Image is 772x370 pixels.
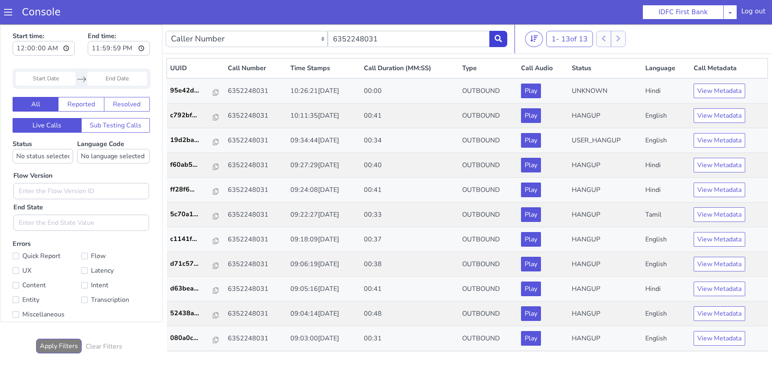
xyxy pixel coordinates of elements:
[569,277,642,302] td: HANGUP
[361,34,459,54] th: Call Duration (MM:SS)
[13,115,73,139] label: Status
[361,79,459,104] td: 00:41
[459,79,518,104] td: OUTBOUND
[694,282,745,297] button: View Metadata
[287,79,361,104] td: 10:11:35[DATE]
[287,34,361,54] th: Time Stamps
[694,109,745,123] button: View Metadata
[170,309,213,318] p: 080a0c...
[642,153,691,178] td: Hindi
[170,61,221,71] a: 95e42d...
[170,259,213,269] p: d63bea...
[361,327,459,351] td: 00:58
[694,84,745,99] button: View Metadata
[287,228,361,252] td: 09:06:19[DATE]
[459,178,518,203] td: OUTBOUND
[361,203,459,228] td: 00:37
[225,79,287,104] td: 6352248031
[86,318,122,326] h6: Clear Filters
[459,104,518,129] td: OUTBOUND
[694,158,745,173] button: View Metadata
[13,190,149,207] input: Enter the End State Value
[287,54,361,79] td: 10:26:21[DATE]
[13,94,82,108] button: Live Calls
[521,232,541,247] button: Play
[569,153,642,178] td: HANGUP
[170,309,221,318] a: 080a0c...
[13,255,81,267] label: Content
[569,79,642,104] td: HANGUP
[569,327,642,351] td: HANGUP
[287,153,361,178] td: 09:24:08[DATE]
[170,136,221,145] a: f60ab5...
[13,146,52,156] label: Flow Version
[459,153,518,178] td: OUTBOUND
[167,34,225,54] th: UUID
[13,270,81,281] label: Entity
[694,133,745,148] button: View Metadata
[642,34,691,54] th: Language
[13,125,73,139] select: Status
[170,136,213,145] p: f60ab5...
[459,54,518,79] td: OUTBOUND
[225,228,287,252] td: 6352248031
[521,158,541,173] button: Play
[13,73,58,87] button: All
[170,86,213,96] p: c792bf...
[521,282,541,297] button: Play
[225,327,287,351] td: 6352248031
[225,277,287,302] td: 6352248031
[13,241,81,252] label: UX
[170,185,221,195] a: 5c70a1...
[104,73,150,87] button: Resolved
[521,59,541,74] button: Play
[287,302,361,327] td: 09:03:00[DATE]
[225,178,287,203] td: 6352248031
[569,129,642,153] td: HANGUP
[357,4,415,15] div: Call UUID copied!
[170,234,221,244] a: d71c57...
[642,228,691,252] td: English
[170,234,213,244] p: d71c57...
[170,284,213,294] p: 52438a...
[361,252,459,277] td: 00:41
[170,61,213,71] p: 95e42d...
[642,104,691,129] td: English
[459,203,518,228] td: OUTBOUND
[690,34,768,54] th: Call Metadata
[87,47,147,61] input: End Date
[170,160,221,170] a: ff28f6...
[569,178,642,203] td: HANGUP
[521,257,541,272] button: Play
[81,270,150,281] label: Transcription
[521,307,541,321] button: Play
[287,203,361,228] td: 09:18:09[DATE]
[694,307,745,321] button: View Metadata
[225,104,287,129] td: 6352248031
[546,6,593,23] button: 1- 13of 13
[642,5,724,19] button: IDFC First Bank
[170,111,213,120] p: 19d2ba...
[170,210,213,219] p: c1141f...
[225,252,287,277] td: 6352248031
[459,277,518,302] td: OUTBOUND
[170,259,221,269] a: d63bea...
[569,228,642,252] td: HANGUP
[13,178,43,188] label: End State
[569,302,642,327] td: HANGUP
[459,228,518,252] td: OUTBOUND
[287,327,361,351] td: 09:01:28[DATE]
[13,4,75,34] label: Start time:
[642,203,691,228] td: English
[642,302,691,327] td: English
[741,6,766,19] div: Log out
[12,6,70,18] a: Console
[170,185,213,195] p: 5c70a1...
[521,109,541,123] button: Play
[642,129,691,153] td: Hindi
[521,183,541,198] button: Play
[459,327,518,351] td: OUTBOUND
[225,153,287,178] td: 6352248031
[77,125,150,139] select: Language Code
[569,34,642,54] th: Status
